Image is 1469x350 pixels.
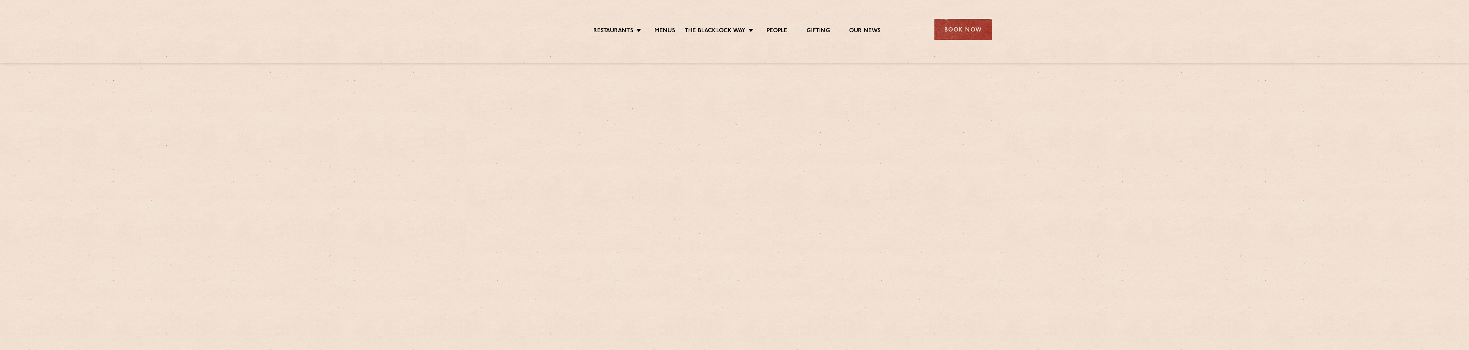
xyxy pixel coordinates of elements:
[654,27,675,36] a: Menus
[934,19,992,40] div: Book Now
[685,27,745,36] a: The Blacklock Way
[767,27,787,36] a: People
[477,7,544,51] img: svg%3E
[849,27,881,36] a: Our News
[807,27,830,36] a: Gifting
[593,27,633,36] a: Restaurants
